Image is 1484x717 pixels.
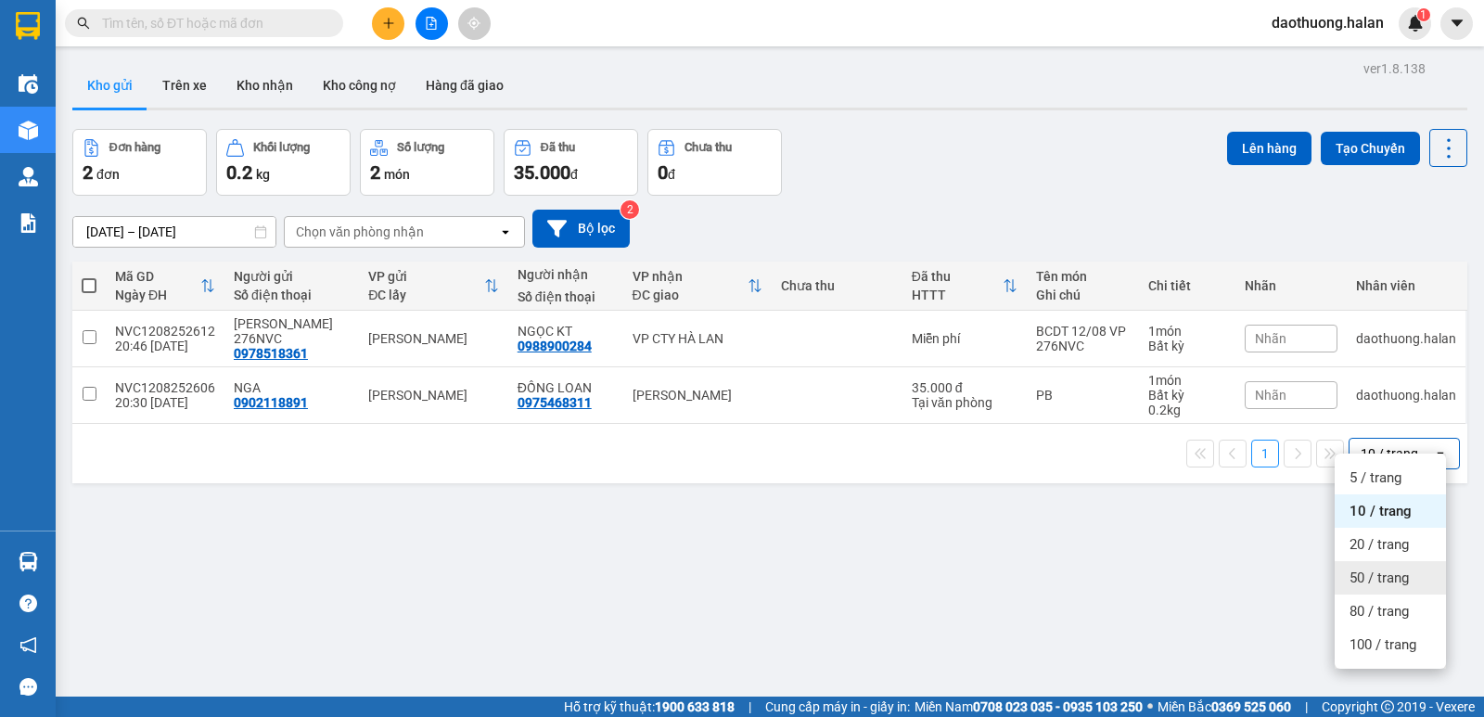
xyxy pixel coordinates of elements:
[115,380,215,395] div: NVC1208252606
[19,636,37,654] span: notification
[425,17,438,30] span: file-add
[77,17,90,30] span: search
[83,161,93,184] span: 2
[620,200,639,219] sup: 2
[912,288,1003,302] div: HTTT
[1350,502,1412,520] span: 10 / trang
[19,552,38,571] img: warehouse-icon
[147,63,222,108] button: Trên xe
[19,678,37,696] span: message
[655,699,735,714] strong: 1900 633 818
[1211,699,1291,714] strong: 0369 525 060
[368,288,483,302] div: ĐC lấy
[360,129,494,196] button: Số lượng2món
[912,269,1003,284] div: Đã thu
[647,129,782,196] button: Chưa thu0đ
[1449,15,1465,32] span: caret-down
[1350,535,1409,554] span: 20 / trang
[518,395,592,410] div: 0975468311
[115,288,200,302] div: Ngày ĐH
[781,278,893,293] div: Chưa thu
[1251,440,1279,467] button: 1
[1148,339,1226,353] div: Bất kỳ
[1036,388,1130,403] div: PB
[658,161,668,184] span: 0
[382,17,395,30] span: plus
[467,17,480,30] span: aim
[1440,7,1473,40] button: caret-down
[458,7,491,40] button: aim
[109,141,160,154] div: Đơn hàng
[570,167,578,182] span: đ
[633,269,748,284] div: VP nhận
[623,262,772,311] th: Toggle SortBy
[518,380,614,395] div: ĐỒNG LOAN
[226,161,252,184] span: 0.2
[973,699,1143,714] strong: 0708 023 035 - 0935 103 250
[541,141,575,154] div: Đã thu
[504,129,638,196] button: Đã thu35.000đ
[518,289,614,304] div: Số điện thoại
[411,63,518,108] button: Hàng đã giao
[115,339,215,353] div: 20:46 [DATE]
[1363,58,1426,79] div: ver 1.8.138
[234,395,308,410] div: 0902118891
[370,161,380,184] span: 2
[372,7,404,40] button: plus
[915,697,1143,717] span: Miền Nam
[633,388,762,403] div: [PERSON_NAME]
[384,167,410,182] span: món
[102,13,321,33] input: Tìm tên, số ĐT hoặc mã đơn
[296,223,424,241] div: Chọn văn phòng nhận
[256,167,270,182] span: kg
[1257,11,1399,34] span: daothuong.halan
[234,380,350,395] div: NGA
[1245,278,1337,293] div: Nhãn
[765,697,910,717] span: Cung cấp máy in - giấy in:
[1350,602,1409,621] span: 80 / trang
[1381,700,1394,713] span: copyright
[19,213,38,233] img: solution-icon
[397,141,444,154] div: Số lượng
[1148,324,1226,339] div: 1 món
[1036,288,1130,302] div: Ghi chú
[1158,697,1291,717] span: Miền Bắc
[633,331,762,346] div: VP CTY HÀ LAN
[234,346,308,361] div: 0978518361
[1407,15,1424,32] img: icon-new-feature
[308,63,411,108] button: Kho công nợ
[518,267,614,282] div: Người nhận
[1420,8,1426,21] span: 1
[106,262,224,311] th: Toggle SortBy
[1147,703,1153,711] span: ⚪️
[1350,635,1416,654] span: 100 / trang
[1321,132,1420,165] button: Tạo Chuyến
[912,331,1017,346] div: Miễn phí
[19,121,38,140] img: warehouse-icon
[234,288,350,302] div: Số điện thoại
[1350,468,1401,487] span: 5 / trang
[1148,388,1226,403] div: Bất kỳ
[253,141,310,154] div: Khối lượng
[564,697,735,717] span: Hỗ trợ kỹ thuật:
[912,395,1017,410] div: Tại văn phòng
[234,269,350,284] div: Người gửi
[115,395,215,410] div: 20:30 [DATE]
[115,324,215,339] div: NVC1208252612
[1255,388,1286,403] span: Nhãn
[368,331,498,346] div: [PERSON_NAME]
[115,269,200,284] div: Mã GD
[72,63,147,108] button: Kho gửi
[1356,388,1456,403] div: daothuong.halan
[518,339,592,353] div: 0988900284
[668,167,675,182] span: đ
[1148,278,1226,293] div: Chi tiết
[359,262,507,311] th: Toggle SortBy
[1361,444,1418,463] div: 10 / trang
[96,167,120,182] span: đơn
[1433,446,1448,461] svg: open
[72,129,207,196] button: Đơn hàng2đơn
[234,316,350,346] div: HƯƠNG 276NVC
[902,262,1027,311] th: Toggle SortBy
[514,161,570,184] span: 35.000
